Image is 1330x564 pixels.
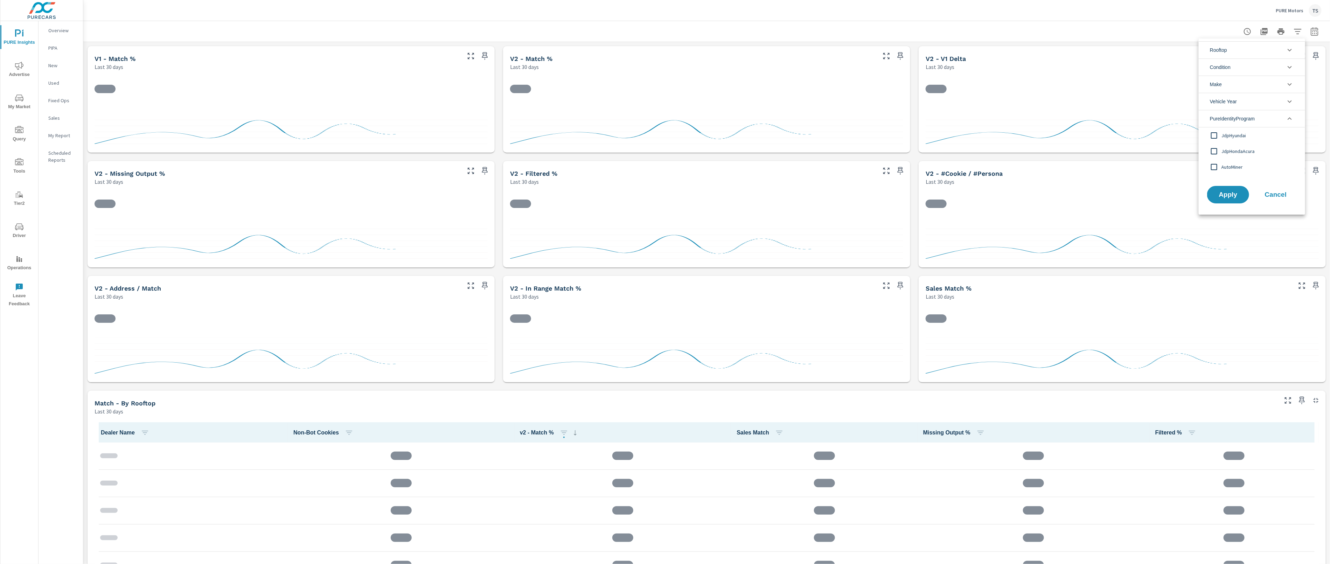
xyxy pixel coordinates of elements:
span: Apply [1214,192,1242,198]
span: JdpHyundai [1221,131,1298,140]
span: Condition [1210,59,1231,76]
span: PureIdentityProgram [1210,110,1255,127]
div: JdpHyundai [1199,127,1304,143]
span: Cancel [1262,192,1290,198]
span: Make [1210,76,1222,93]
ul: filter options [1199,39,1305,177]
span: JdpHondaAcura [1221,147,1298,155]
div: JdpHondaAcura [1199,143,1304,159]
span: Rooftop [1210,42,1227,58]
span: Vehicle Year [1210,93,1237,110]
span: AutoMiner [1221,163,1298,171]
button: Apply [1207,186,1249,203]
div: AutoMiner [1199,159,1304,175]
button: Cancel [1255,186,1297,203]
